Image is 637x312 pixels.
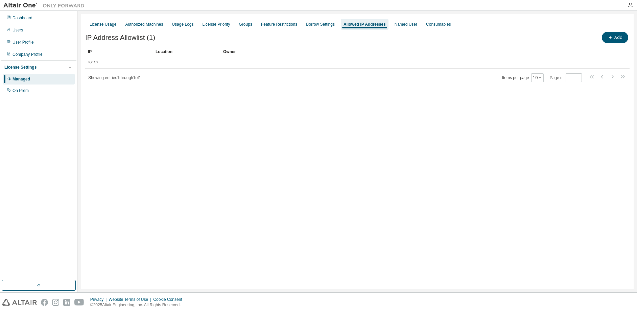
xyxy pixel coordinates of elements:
div: IP [88,46,150,57]
div: Company Profile [13,52,43,57]
div: Users [13,27,23,33]
div: Cookie Consent [153,297,186,302]
button: 10 [533,75,542,80]
div: Dashboard [13,15,32,21]
div: Owner [223,46,611,57]
div: Consumables [426,22,451,27]
div: Feature Restrictions [261,22,297,27]
div: Website Terms of Use [109,297,153,302]
span: IP Address Allowlist (1) [85,34,155,42]
div: Allowed IP Addresses [344,22,386,27]
img: linkedin.svg [63,299,70,306]
div: Managed [13,76,30,82]
div: On Prem [13,88,29,93]
div: Authorized Machines [125,22,163,27]
img: youtube.svg [74,299,84,306]
img: facebook.svg [41,299,48,306]
div: Borrow Settings [306,22,335,27]
span: Page n. [550,73,582,82]
p: © 2025 Altair Engineering, Inc. All Rights Reserved. [90,302,186,308]
div: Named User [395,22,417,27]
img: instagram.svg [52,299,59,306]
img: altair_logo.svg [2,299,37,306]
div: User Profile [13,40,34,45]
div: License Priority [203,22,230,27]
div: Groups [239,22,252,27]
button: Add [602,32,628,43]
div: License Settings [4,65,37,70]
img: Altair One [3,2,88,9]
div: Privacy [90,297,109,302]
span: Showing entries 1 through 1 of 1 [88,75,141,80]
div: License Usage [90,22,116,27]
div: Usage Logs [172,22,193,27]
div: Location [156,46,218,57]
span: Items per page [502,73,544,82]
